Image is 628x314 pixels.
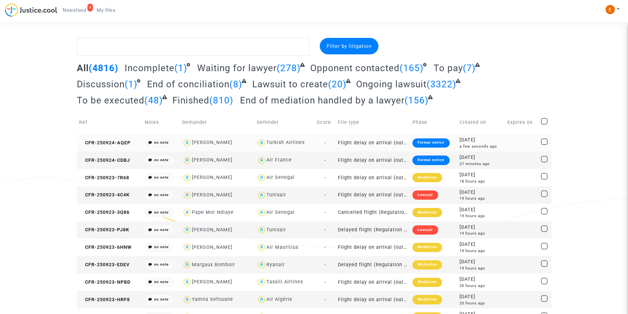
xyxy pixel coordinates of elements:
[336,134,410,152] td: Flight delay on arrival (outside of EU - Montreal Convention)
[266,297,292,302] div: Air Algérie
[257,277,266,287] img: icon-user.svg
[254,111,314,134] td: Defender
[192,210,234,215] div: Pape Mor Ndiaye
[460,144,502,149] div: a few seconds ago
[460,231,502,236] div: 19 hours ago
[257,243,266,252] img: icon-user.svg
[336,273,410,291] td: Flight delay on arrival (outside of EU - Montreal Convention)
[257,295,266,304] img: icon-user.svg
[324,210,326,215] span: -
[77,95,144,106] span: To be executed
[412,278,442,287] div: Mediation
[412,260,442,270] div: Mediation
[460,266,502,271] div: 19 hours ago
[154,297,168,301] i: no note
[324,140,326,146] span: -
[192,244,232,250] div: [PERSON_NAME]
[257,173,266,183] img: icon-user.svg
[266,244,298,250] div: Air Mauritius
[77,63,89,73] span: All
[266,227,286,233] div: Tunisair
[182,295,192,304] img: icon-user.svg
[154,193,168,197] i: no note
[257,225,266,235] img: icon-user.svg
[266,279,303,285] div: Tassili Airlines
[434,63,463,73] span: To pay
[154,140,168,145] i: no note
[174,63,187,73] span: (1)
[79,279,131,285] span: CFR-250923-NPBD
[460,189,502,196] div: [DATE]
[412,190,438,200] div: Lawsuit
[606,5,615,14] img: ACg8ocIeiFvHKe4dA5oeRFd_CiCnuxWUEc1A2wYhRJE3TTWt=s96-c
[182,156,192,165] img: icon-user.svg
[257,260,266,270] img: icon-user.svg
[460,241,502,248] div: [DATE]
[336,291,410,308] td: Flight delay on arrival (outside of EU - Montreal Convention)
[79,175,129,181] span: CFR-250923-7R68
[154,262,168,267] i: no note
[324,157,326,163] span: -
[460,179,502,184] div: 18 hours ago
[324,244,326,250] span: -
[240,95,404,106] span: End of mediation handled by a lawyer
[356,79,427,90] span: Ongoing lawsuit
[412,225,438,235] div: Lawsuit
[209,95,233,106] span: (810)
[154,280,168,284] i: no note
[460,258,502,266] div: [DATE]
[266,262,285,268] div: Ryanair
[324,227,326,233] span: -
[257,190,266,200] img: icon-user.svg
[277,63,301,73] span: (278)
[324,192,326,198] span: -
[460,300,502,306] div: 20 hours ago
[125,79,137,90] span: (1)
[192,192,232,198] div: [PERSON_NAME]
[412,243,442,252] div: Mediation
[154,175,168,180] i: no note
[327,43,372,49] span: Filter by litigation
[460,154,502,161] div: [DATE]
[79,157,130,163] span: CFR-250924-CDBJ
[460,196,502,201] div: 19 hours ago
[404,95,429,106] span: (156)
[336,256,410,273] td: Delayed flight (Regulation EC 261/2004)
[412,208,442,217] div: Mediation
[257,156,266,165] img: icon-user.svg
[460,213,502,219] div: 19 hours ago
[154,210,168,214] i: no note
[427,79,456,90] span: (3322)
[192,262,235,268] div: Margaux Bomboir
[324,262,326,268] span: -
[154,158,168,162] i: no note
[310,63,400,73] span: Opponent contacted
[460,206,502,214] div: [DATE]
[460,136,502,144] div: [DATE]
[257,208,266,217] img: icon-user.svg
[336,186,410,204] td: Flight delay on arrival (outside of EU - Montreal Convention)
[266,140,305,145] div: Turkish Airlines
[154,228,168,232] i: no note
[97,7,115,13] span: My files
[182,208,192,217] img: icon-user.svg
[154,245,168,249] i: no note
[79,227,129,233] span: CFR-250923-PJ8K
[266,210,295,215] div: Air Senegal
[182,243,192,252] img: icon-user.svg
[336,169,410,186] td: Flight delay on arrival (outside of EU - Montreal Convention)
[457,111,505,134] td: Created on
[87,4,93,12] div: 9
[460,161,502,167] div: 27 minutes ago
[324,279,326,285] span: -
[89,63,118,73] span: (4816)
[460,293,502,300] div: [DATE]
[400,63,424,73] span: (165)
[63,7,86,13] span: Newsfeed
[182,260,192,270] img: icon-user.svg
[336,152,410,169] td: Flight delay on arrival (outside of EU - Montreal Convention)
[142,111,180,134] td: Notes
[257,138,266,148] img: icon-user.svg
[266,192,286,198] div: Tunisair
[79,262,130,268] span: CFR-250923-EDEV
